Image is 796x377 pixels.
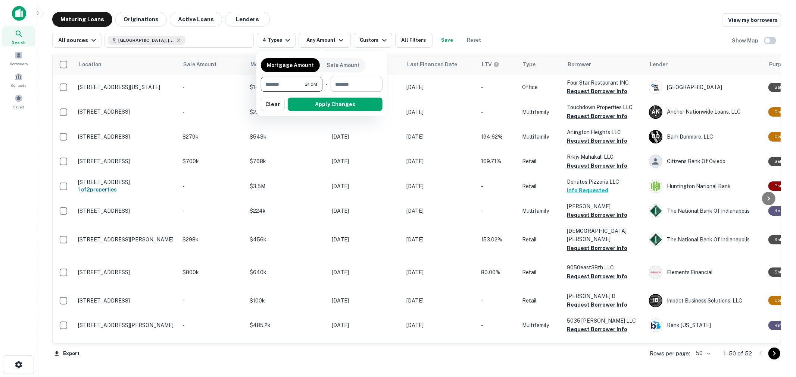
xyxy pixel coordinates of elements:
p: Mortgage Amount [267,61,314,69]
div: - [325,77,328,92]
button: Clear [261,98,285,111]
iframe: Chat Widget [759,317,796,353]
button: Apply Changes [288,98,383,111]
span: $1.5M [305,81,317,88]
p: Sale Amount [327,61,360,69]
